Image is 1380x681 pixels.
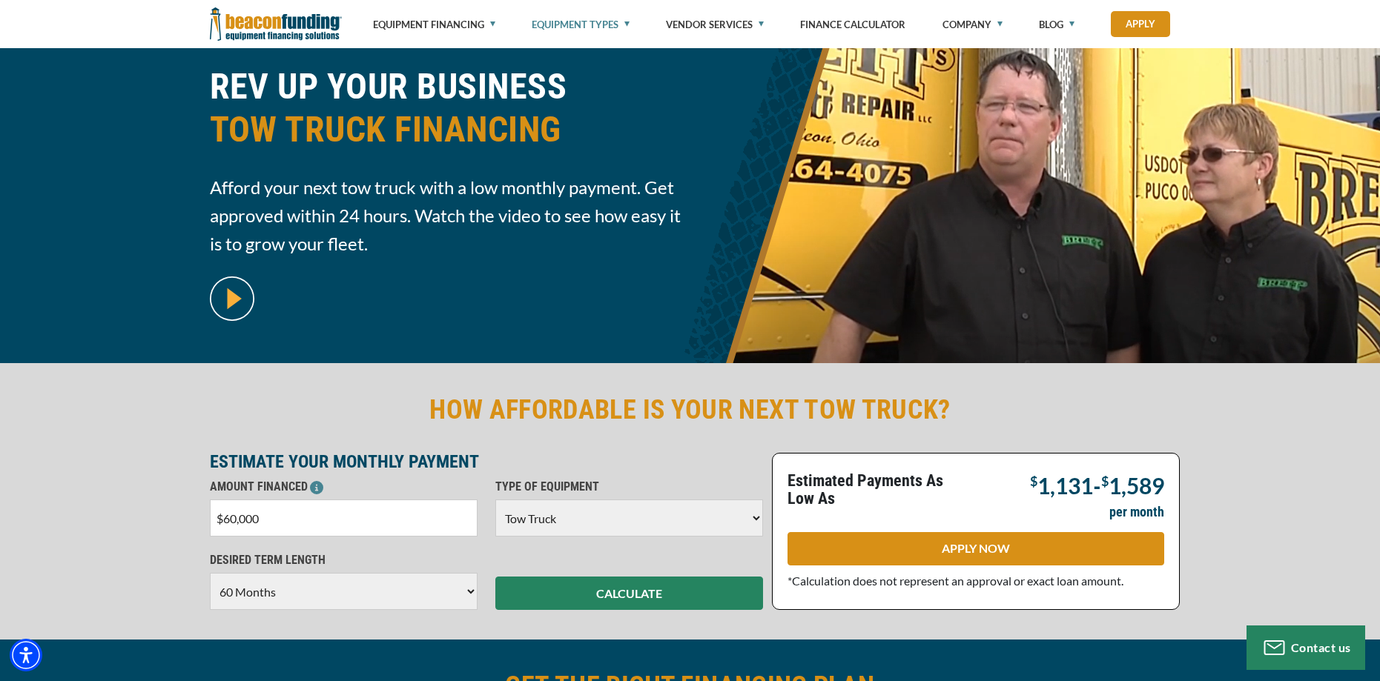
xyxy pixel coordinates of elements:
p: DESIRED TERM LENGTH [210,551,478,569]
button: Contact us [1247,625,1365,670]
p: TYPE OF EQUIPMENT [495,478,763,496]
p: AMOUNT FINANCED [210,478,478,496]
p: ESTIMATE YOUR MONTHLY PAYMENT [210,453,763,471]
span: Contact us [1291,640,1351,654]
span: Afford your next tow truck with a low monthly payment. Get approved within 24 hours. Watch the vi... [210,173,681,258]
h1: REV UP YOUR BUSINESS [210,65,681,162]
span: *Calculation does not represent an approval or exact loan amount. [788,574,1123,588]
a: Apply [1111,11,1170,37]
span: 1,131 [1037,472,1093,499]
input: $0 [210,499,478,537]
div: Accessibility Menu [10,639,42,671]
p: - [1030,472,1164,496]
span: $ [1101,473,1109,489]
button: CALCULATE [495,577,763,610]
p: Estimated Payments As Low As [788,472,967,508]
a: APPLY NOW [788,532,1164,565]
span: 1,589 [1109,472,1164,499]
p: per month [1109,503,1164,521]
span: $ [1030,473,1037,489]
h2: HOW AFFORDABLE IS YOUR NEXT TOW TRUCK? [210,393,1171,427]
img: video modal pop-up play button [210,276,254,321]
span: TOW TRUCK FINANCING [210,108,681,151]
